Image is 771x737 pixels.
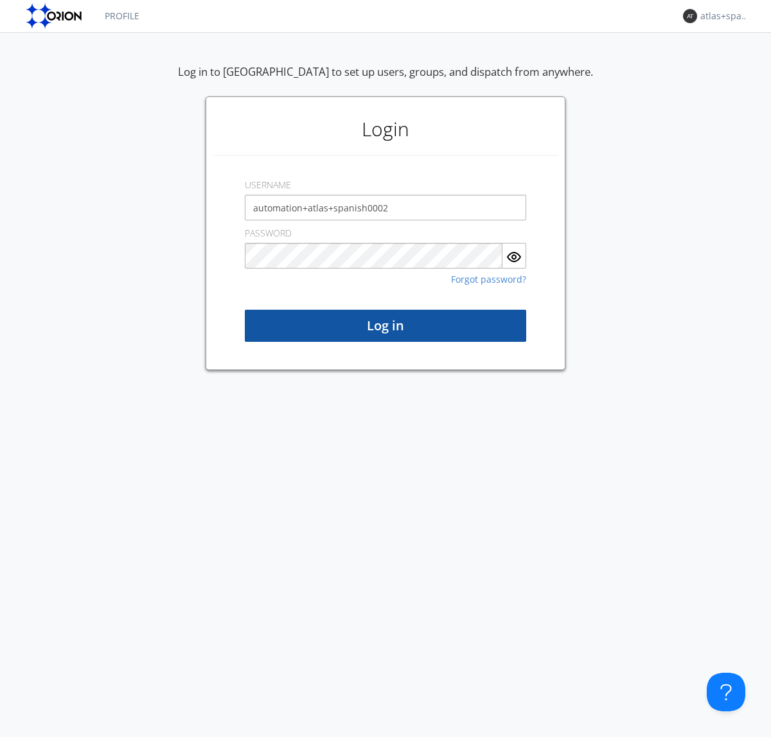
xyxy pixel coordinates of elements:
a: Forgot password? [451,275,526,284]
div: atlas+spanish0002 [700,10,749,22]
label: USERNAME [245,179,291,191]
div: Log in to [GEOGRAPHIC_DATA] to set up users, groups, and dispatch from anywhere. [178,64,593,96]
h1: Login [213,103,558,155]
button: Log in [245,310,526,342]
img: orion-labs-logo.svg [26,3,85,29]
input: Password [245,243,502,269]
img: 373638.png [683,9,697,23]
label: PASSWORD [245,227,292,240]
img: eye.svg [506,249,522,265]
button: Show Password [502,243,526,269]
iframe: Toggle Customer Support [707,673,745,711]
